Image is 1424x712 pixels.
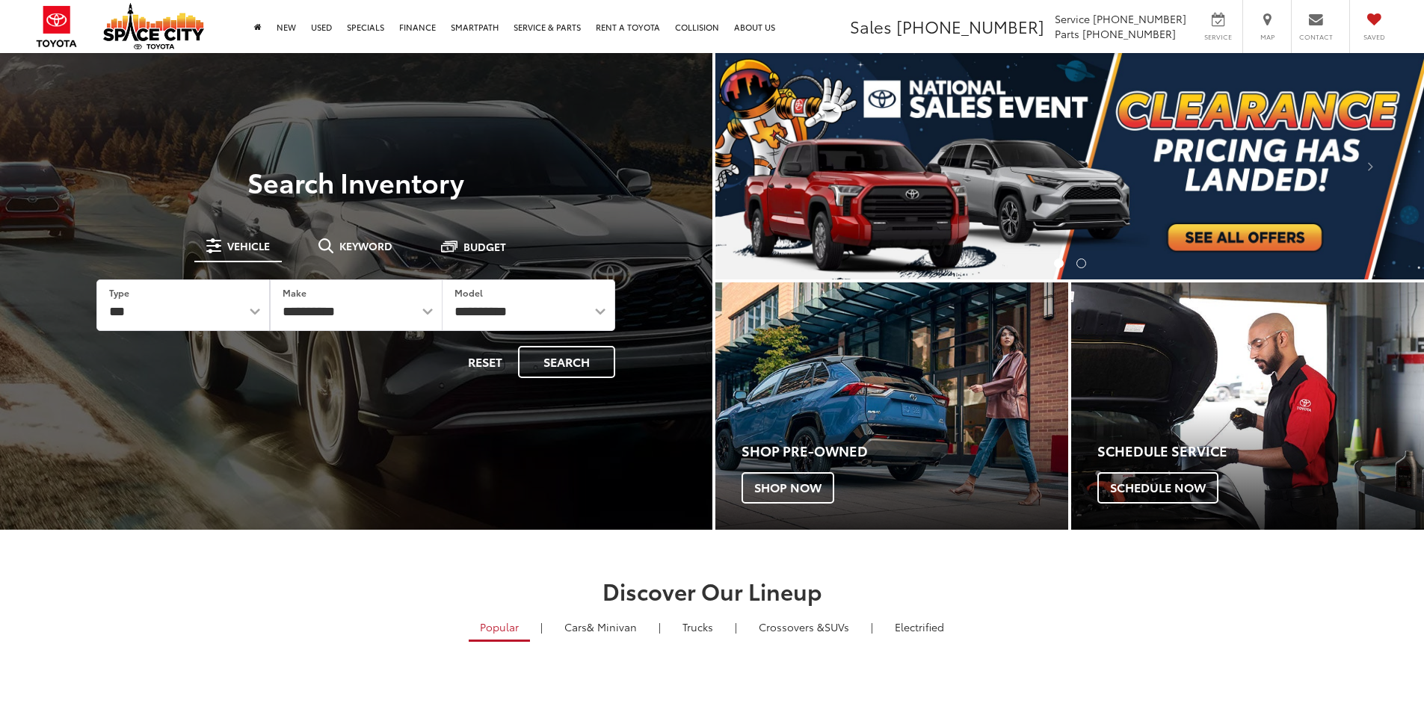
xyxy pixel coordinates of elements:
[63,167,650,196] h3: Search Inventory
[867,619,877,634] li: |
[1097,472,1218,504] span: Schedule Now
[454,286,483,299] label: Model
[1054,259,1064,268] li: Go to slide number 1.
[1071,282,1424,530] div: Toyota
[1076,259,1086,268] li: Go to slide number 2.
[1201,32,1235,42] span: Service
[1097,444,1424,459] h4: Schedule Service
[671,614,724,640] a: Trucks
[185,578,1239,603] h2: Discover Our Lineup
[715,83,822,250] button: Click to view previous picture.
[587,619,637,634] span: & Minivan
[537,619,546,634] li: |
[1299,32,1333,42] span: Contact
[469,614,530,642] a: Popular
[1251,32,1283,42] span: Map
[1055,11,1090,26] span: Service
[884,614,955,640] a: Electrified
[518,346,615,378] button: Search
[1071,282,1424,530] a: Schedule Service Schedule Now
[850,14,892,38] span: Sales
[1055,26,1079,41] span: Parts
[553,614,648,640] a: Cars
[748,614,860,640] a: SUVs
[759,619,824,634] span: Crossovers &
[227,241,270,251] span: Vehicle
[1082,26,1176,41] span: [PHONE_NUMBER]
[283,286,306,299] label: Make
[715,282,1068,530] div: Toyota
[455,346,515,378] button: Reset
[1093,11,1186,26] span: [PHONE_NUMBER]
[731,619,741,634] li: |
[715,282,1068,530] a: Shop Pre-Owned Shop Now
[655,619,665,634] li: |
[339,241,392,251] span: Keyword
[1318,83,1424,250] button: Click to view next picture.
[109,286,129,299] label: Type
[742,472,834,504] span: Shop Now
[1357,32,1390,42] span: Saved
[742,444,1068,459] h4: Shop Pre-Owned
[896,14,1044,38] span: [PHONE_NUMBER]
[103,3,204,49] img: Space City Toyota
[463,241,506,252] span: Budget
